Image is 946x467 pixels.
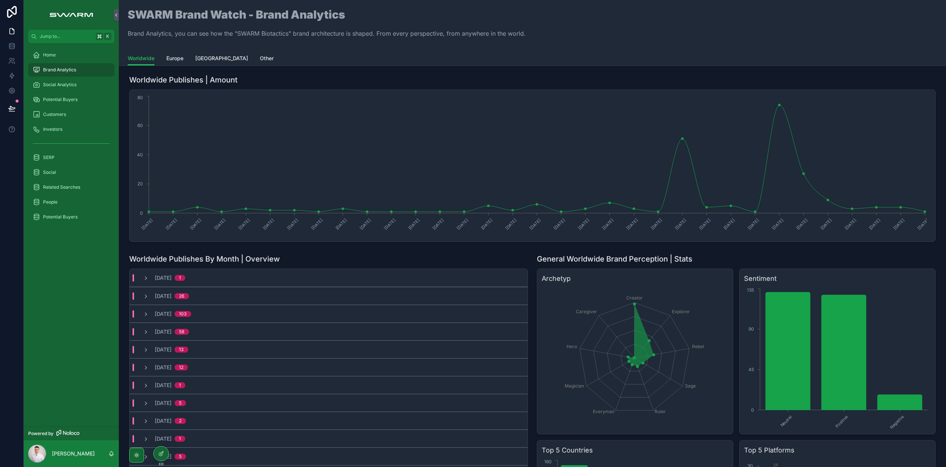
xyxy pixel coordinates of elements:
tspan: 80 [137,95,143,100]
span: [DATE] [155,435,172,442]
span: Potential Buyers [43,214,78,220]
div: 26 [179,293,185,299]
text: [DATE] [165,217,178,231]
h1: Worldwide Publishes | Amount [129,75,238,85]
tspan: Magician [565,383,584,389]
a: Potential Buyers [28,93,114,106]
a: Worldwide [128,52,154,66]
tspan: 160 [544,459,552,464]
span: Powered by [28,431,53,437]
tspan: Creator [626,295,643,301]
div: chart [542,287,728,429]
div: 5 [179,400,182,406]
a: Customers [28,108,114,121]
text: [DATE] [747,217,760,231]
span: Investors [43,126,62,132]
h1: SWARM Brand Watch - Brand Analytics [128,9,526,20]
a: Home [28,48,114,62]
span: [DATE] [155,399,172,407]
span: Europe [166,55,183,62]
text: [DATE] [674,217,687,231]
text: [DATE] [601,217,614,231]
a: Brand Analytics [28,63,114,77]
tspan: 20 [137,181,143,187]
text: [DATE] [335,217,348,231]
a: Potential Buyers [28,210,114,224]
text: [DATE] [262,217,275,231]
div: 13 [179,347,184,353]
h3: Archetyp [542,273,728,284]
text: [DATE] [480,217,493,231]
text: [DATE] [140,217,154,231]
text: [DATE] [431,217,445,231]
text: Positive [834,414,849,429]
text: [DATE] [795,217,809,231]
a: Other [260,52,274,67]
div: scrollable content [24,43,119,233]
p: Brand Analytics, you can see how the "SWARM Biotactics" brand architecture is shaped. From every ... [128,29,526,38]
div: 1 [179,382,181,388]
span: K [105,33,111,39]
a: Social [28,166,114,179]
text: [DATE] [722,217,736,231]
a: Investors [28,123,114,136]
span: [DATE] [155,274,172,282]
h3: Top 5 Platforms [744,445,931,455]
span: [DATE] [155,364,172,371]
h3: Sentiment [744,273,931,284]
div: 5 [179,454,182,460]
span: [DATE] [155,382,172,389]
tspan: Explorer [672,309,690,314]
text: [DATE] [504,217,518,231]
span: [DATE] [155,417,172,425]
tspan: 45 [748,367,754,372]
span: Potential Buyers [43,97,78,103]
text: [DATE] [577,217,590,231]
text: [DATE] [626,217,639,231]
span: [DATE] [155,292,172,300]
div: 1 [179,275,181,281]
tspan: 0 [140,210,143,216]
a: Europe [166,52,183,67]
h1: Worldwide Publishes By Month | Overview [129,254,280,264]
div: 103 [179,311,187,317]
img: App logo [46,9,97,21]
a: [GEOGRAPHIC_DATA] [195,52,248,67]
span: Other [260,55,274,62]
text: [DATE] [383,217,396,231]
span: Home [43,52,56,58]
a: Social Analytics [28,78,114,91]
div: 12 [179,364,183,370]
h1: General Worldwide Brand Perception | Stats [537,254,692,264]
text: [DATE] [650,217,663,231]
span: [DATE] [155,346,172,353]
tspan: Hero [567,344,577,349]
tspan: 0 [751,407,754,413]
tspan: 60 [137,123,143,128]
text: [DATE] [553,217,566,231]
text: [DATE] [819,217,833,231]
span: Jump to... [40,33,93,39]
div: 1 [179,436,181,442]
span: Related Searches [43,184,80,190]
text: [DATE] [916,217,930,231]
tspan: 135 [747,287,754,293]
span: SERP [43,155,55,160]
span: Social Analytics [43,82,76,88]
text: [DATE] [310,217,324,231]
span: Worldwide [128,55,154,62]
span: [DATE] [155,328,172,335]
text: [DATE] [189,217,202,231]
text: [DATE] [771,217,784,231]
div: chart [134,94,931,237]
span: [GEOGRAPHIC_DATA] [195,55,248,62]
a: SERP [28,151,114,164]
tspan: 40 [137,152,143,158]
span: Social [43,169,56,175]
a: People [28,195,114,209]
span: People [43,199,58,205]
tspan: Sage [685,383,696,389]
text: [DATE] [844,217,857,231]
text: [DATE] [359,217,372,231]
div: chart [744,287,931,429]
